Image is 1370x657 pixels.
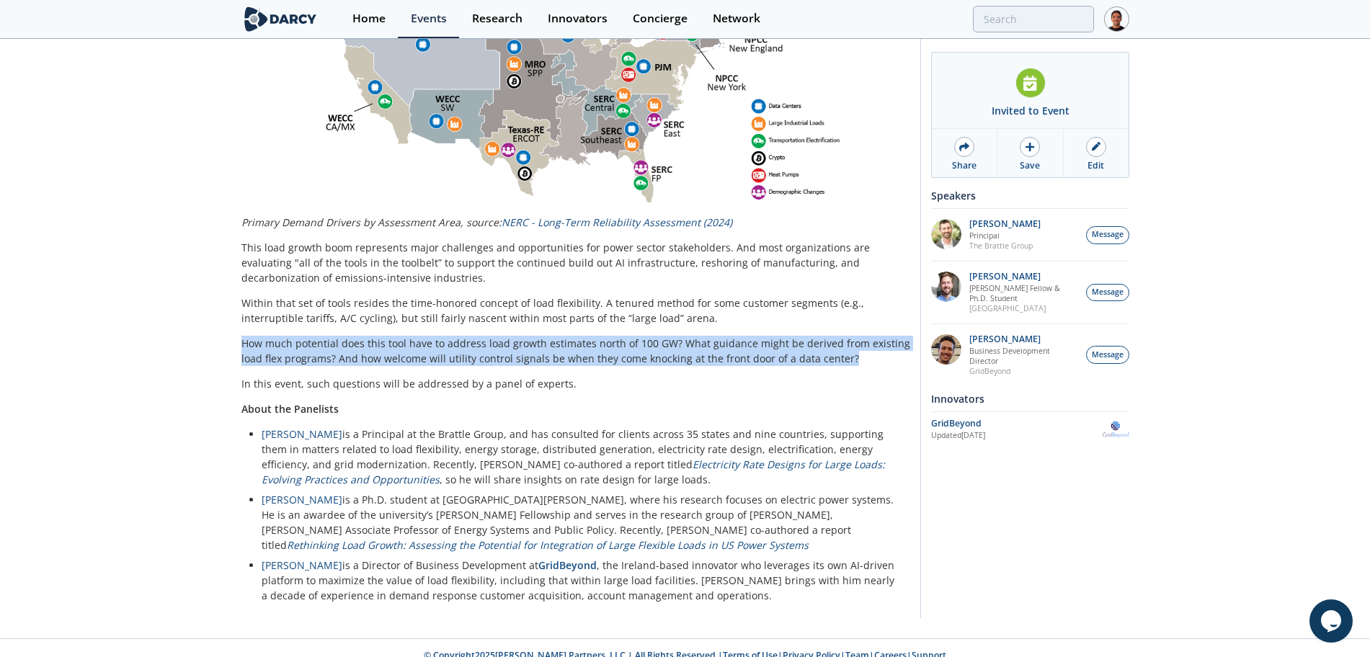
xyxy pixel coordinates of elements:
[1092,229,1124,241] span: Message
[241,295,910,326] p: Within that set of tools resides the time-honored concept of load flexibility. A tenured method f...
[1092,349,1124,361] span: Message
[1092,287,1124,298] span: Message
[262,427,342,441] a: [PERSON_NAME]
[262,426,900,487] li: is a Principal at the Brattle Group, and has consulted for clients across 35 states and nine coun...
[713,13,760,24] div: Network
[969,219,1041,229] p: [PERSON_NAME]
[1086,284,1129,302] button: Message
[241,6,320,32] img: logo-wide.svg
[931,386,1129,411] div: Innovators
[1104,6,1129,32] img: Profile
[262,558,342,572] a: [PERSON_NAME]
[1020,159,1040,172] div: Save
[411,13,447,24] div: Events
[969,272,1079,282] p: [PERSON_NAME]
[633,13,688,24] div: Concierge
[262,492,900,553] li: is a Ph.D. student at [GEOGRAPHIC_DATA][PERSON_NAME], where his research focuses on electric powe...
[992,103,1069,118] div: Invited to Event
[931,219,961,249] img: 80af834d-1bc5-4ae6-b57f-fc2f1b2cb4b2
[548,13,608,24] div: Innovators
[241,402,339,416] strong: About the Panelists
[241,215,732,229] em: Primary Demand Drivers by Assessment Area, source:
[931,334,961,365] img: 626720fa-8757-46f0-a154-a66cdc51b198
[472,13,522,24] div: Research
[1064,129,1129,177] a: Edit
[969,231,1041,241] p: Principal
[262,457,885,486] a: Electricity Rate Designs for Large Loads: Evolving Practices and Opportunities
[352,13,386,24] div: Home
[952,159,977,172] div: Share
[241,336,910,366] p: How much potential does this tool have to address load growth estimates north of 100 GW? What gui...
[241,376,910,391] p: In this event, such questions will be addressed by a panel of experts.
[262,558,900,603] li: is a Director of Business Development at , the Ireland-based innovator who leverages its own AI-d...
[931,183,1129,208] div: Speakers
[931,417,1129,442] a: GridBeyond Updated[DATE] GridBeyond
[287,538,809,552] a: Rethinking Load Growth: Assessing the Potential for Integration of Large Flexible Loads in US Pow...
[502,215,732,229] a: NERC - Long-Term Reliability Assessment (2024)
[969,334,1079,344] p: [PERSON_NAME]
[262,493,342,506] a: [PERSON_NAME]
[241,240,910,285] p: This load growth boom represents major challenges and opportunities for power sector stakeholders...
[1086,226,1129,244] button: Message
[969,241,1041,251] p: The Brattle Group
[1086,346,1129,364] button: Message
[1103,417,1129,442] img: GridBeyond
[1087,159,1104,172] div: Edit
[969,283,1079,303] p: [PERSON_NAME] Fellow & Ph.D. Student
[931,272,961,302] img: 94f5b726-9240-448e-ab22-991e3e151a77
[969,303,1079,313] p: [GEOGRAPHIC_DATA]
[931,430,1103,442] div: Updated [DATE]
[1309,599,1356,643] iframe: chat widget
[538,558,597,572] a: GridBeyond
[969,366,1079,376] p: GridBeyond
[931,417,1103,430] div: GridBeyond
[973,6,1094,32] input: Advanced Search
[969,346,1079,366] p: Business Development Director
